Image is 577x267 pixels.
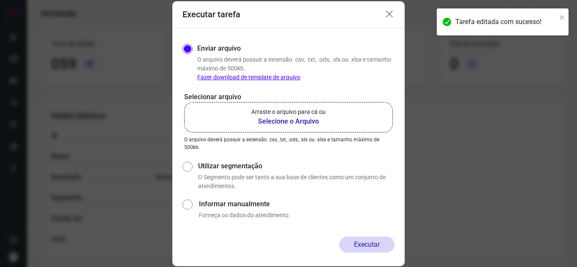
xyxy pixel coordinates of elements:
[455,17,557,27] div: Tarefa editada com sucesso!
[198,161,395,171] label: Utilizar segmentação
[197,43,241,54] label: Enviar arquivo
[198,173,395,191] p: O Segmento pode ser tanto a sua base de clientes como um conjunto de atendimentos.
[197,55,395,82] p: O arquivo deverá possuir a extensão .csv, .txt, .ods, .xls ou .xlsx e tamanho máximo de 500kb.
[251,116,326,127] b: Selecione o Arquivo
[339,237,395,253] button: Executar
[199,211,395,220] p: Forneça os dados do atendimento.
[184,92,393,102] p: Selecionar arquivo
[184,136,393,151] p: O arquivo deverá possuir a extensão .csv, .txt, .ods, .xls ou .xlsx e tamanho máximo de 500kb.
[199,199,395,209] label: Informar manualmente
[559,12,565,22] button: close
[182,9,240,19] h3: Executar tarefa
[197,74,300,81] a: Fazer download de template de arquivo
[251,108,326,116] p: Arraste o arquivo para cá ou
